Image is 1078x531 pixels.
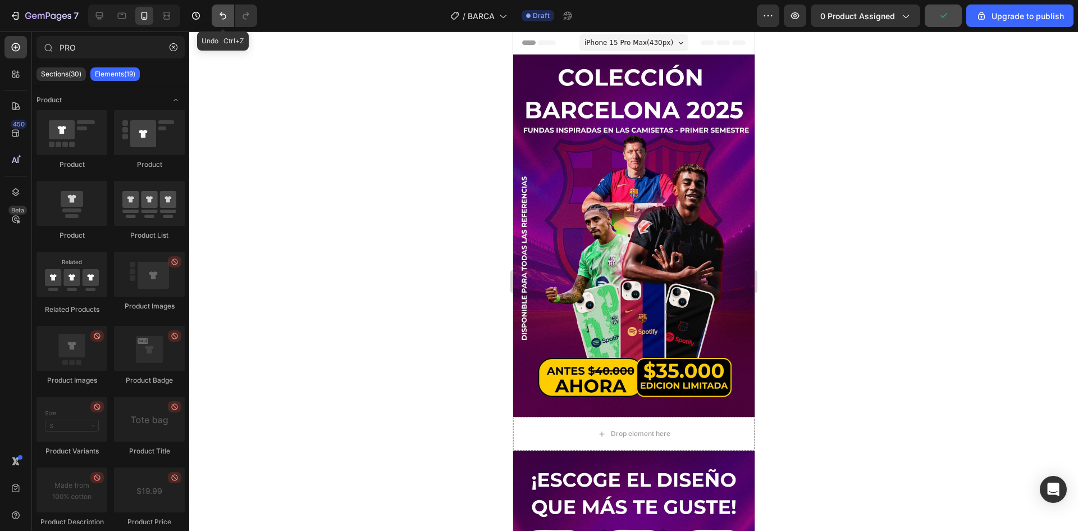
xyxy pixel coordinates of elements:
[1040,476,1067,503] div: Open Intercom Messenger
[114,160,185,170] div: Product
[36,230,107,240] div: Product
[8,206,27,215] div: Beta
[11,120,27,129] div: 450
[463,10,465,22] span: /
[4,4,84,27] button: 7
[212,4,257,27] div: Undo/Redo
[114,446,185,456] div: Product Title
[36,517,107,527] div: Product Description
[976,10,1064,22] div: Upgrade to publish
[114,517,185,527] div: Product Price
[36,160,107,170] div: Product
[41,70,81,79] p: Sections(30)
[513,31,755,531] iframe: Design area
[114,375,185,385] div: Product Badge
[533,11,550,21] span: Draft
[820,10,895,22] span: 0 product assigned
[36,36,185,58] input: Search Sections & Elements
[36,95,62,105] span: Product
[114,230,185,240] div: Product List
[36,375,107,385] div: Product Images
[36,446,107,456] div: Product Variants
[95,70,135,79] p: Elements(19)
[966,4,1074,27] button: Upgrade to publish
[74,9,79,22] p: 7
[167,91,185,109] span: Toggle open
[114,301,185,311] div: Product Images
[468,10,495,22] span: BARCA
[36,305,107,315] div: Related Products
[811,4,920,27] button: 0 product assigned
